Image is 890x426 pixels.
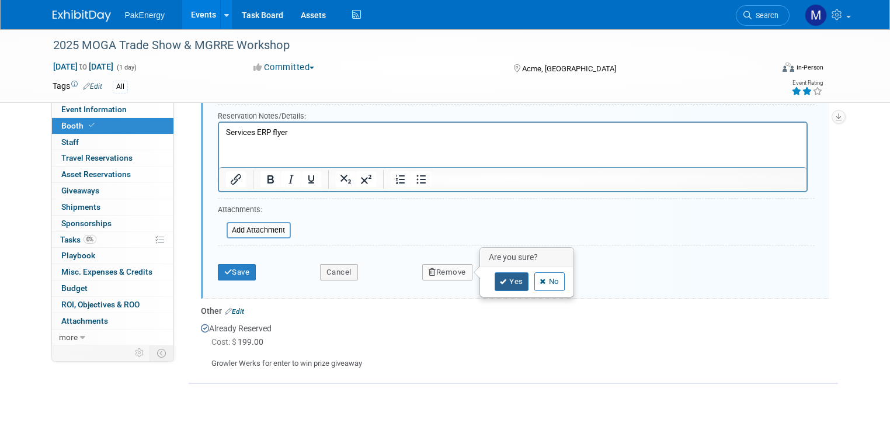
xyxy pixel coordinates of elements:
[226,171,246,188] button: Insert/edit link
[61,283,88,293] span: Budget
[736,5,790,26] a: Search
[53,10,111,22] img: ExhibitDay
[391,171,411,188] button: Numbered list
[52,167,173,182] a: Asset Reservations
[52,199,173,215] a: Shipments
[791,80,823,86] div: Event Rating
[125,11,165,20] span: PakEnergy
[52,232,173,248] a: Tasks0%
[59,333,78,342] span: more
[89,122,95,129] i: Booth reservation complete
[60,235,96,244] span: Tasks
[83,82,102,91] a: Edit
[752,11,778,20] span: Search
[61,186,99,195] span: Giveaways
[336,171,356,188] button: Subscript
[260,171,280,188] button: Bold
[61,169,131,179] span: Asset Reservations
[61,121,97,130] span: Booth
[218,205,291,218] div: Attachments:
[130,345,150,361] td: Personalize Event Tab Strip
[481,248,573,267] h3: Are you sure?
[52,134,173,150] a: Staff
[710,61,823,78] div: Event Format
[52,150,173,166] a: Travel Reservations
[61,251,95,260] span: Playbook
[61,105,127,114] span: Event Information
[116,64,137,71] span: (1 day)
[61,202,100,212] span: Shipments
[150,345,173,361] td: Toggle Event Tabs
[52,216,173,231] a: Sponsorships
[52,280,173,296] a: Budget
[78,62,89,71] span: to
[61,300,140,309] span: ROI, Objectives & ROO
[52,102,173,117] a: Event Information
[61,137,79,147] span: Staff
[52,297,173,313] a: ROI, Objectives & ROO
[534,272,565,291] a: No
[219,123,806,167] iframe: Rich Text Area
[211,337,268,347] span: 199.00
[52,248,173,264] a: Playbook
[522,64,616,73] span: Acme, [GEOGRAPHIC_DATA]
[52,313,173,329] a: Attachments
[61,153,133,162] span: Travel Reservations
[218,110,808,122] div: Reservation Notes/Details:
[49,35,758,56] div: 2025 MOGA Trade Show & MGRRE Workshop
[61,267,152,276] span: Misc. Expenses & Credits
[225,307,244,316] a: Edit
[61,219,112,228] span: Sponsorships
[249,61,319,74] button: Committed
[201,317,829,369] div: Already Reserved
[495,272,529,291] a: Yes
[356,171,376,188] button: Superscript
[796,63,823,72] div: In-Person
[52,183,173,199] a: Giveaways
[53,80,102,93] td: Tags
[211,337,238,347] span: Cost: $
[201,305,829,317] div: Other
[411,171,431,188] button: Bullet list
[320,264,358,280] button: Cancel
[61,316,108,325] span: Attachments
[113,81,128,93] div: All
[301,171,321,188] button: Underline
[783,63,794,72] img: Format-Inperson.png
[218,264,256,280] button: Save
[84,235,96,244] span: 0%
[805,4,827,26] img: Mary Walker
[52,264,173,280] a: Misc. Expenses & Credits
[281,171,301,188] button: Italic
[201,349,829,369] div: Growler Werks for enter to win prize giveaway
[52,118,173,134] a: Booth
[52,330,173,345] a: more
[422,264,472,280] button: Remove
[53,61,114,72] span: [DATE] [DATE]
